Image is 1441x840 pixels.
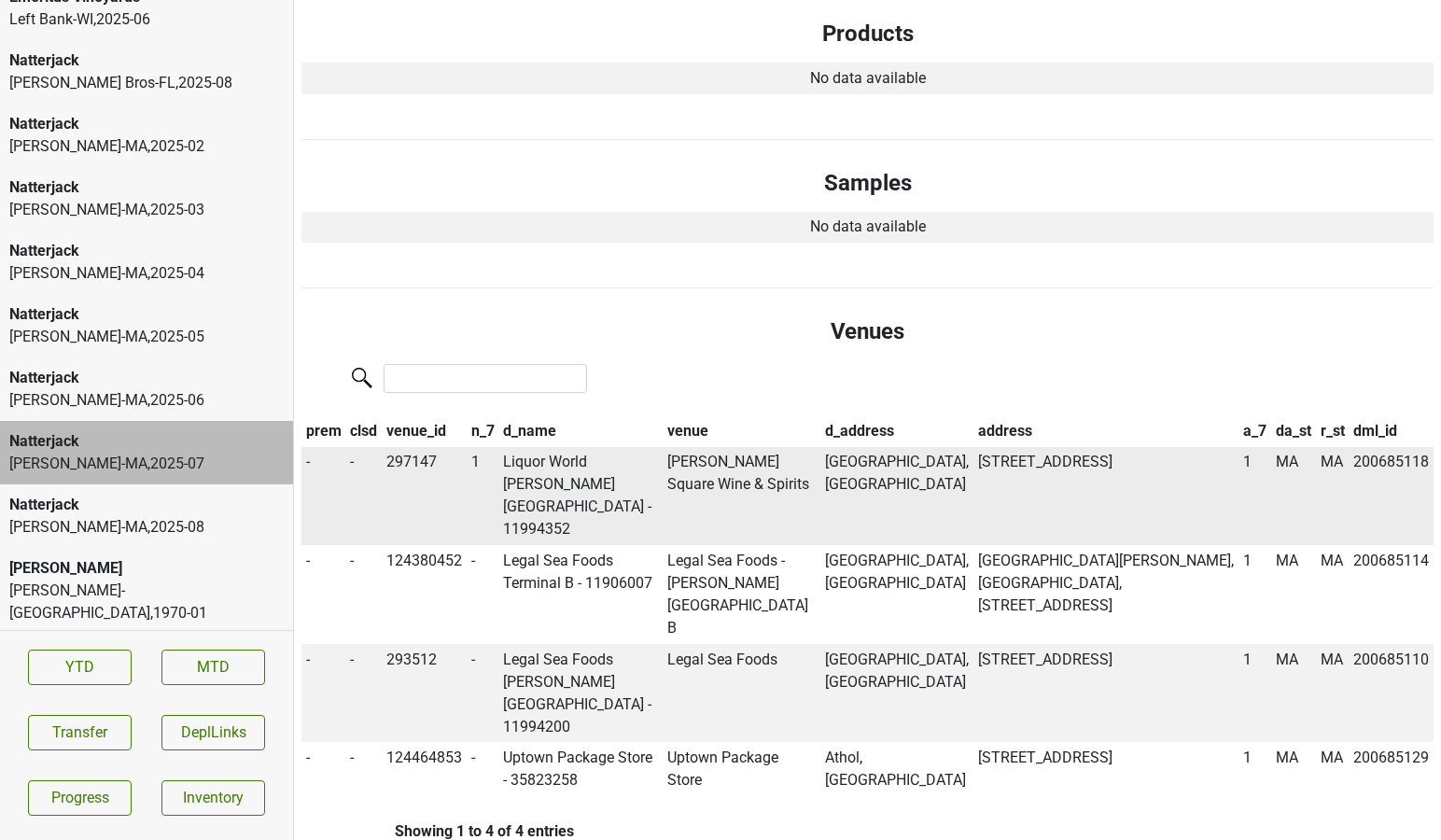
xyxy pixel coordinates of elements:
[382,644,467,743] td: 293512
[161,715,265,750] button: DeplLinks
[467,447,499,546] td: 1
[9,557,284,580] div: [PERSON_NAME]
[316,21,1419,48] h4: Products
[1239,545,1272,644] td: 1
[973,644,1238,743] td: [STREET_ADDRESS]
[9,135,284,158] div: [PERSON_NAME]-MA , 2025 - 02
[9,113,284,135] div: Natterjack
[301,415,346,447] th: prem: activate to sort column descending
[346,415,383,447] th: clsd: activate to sort column ascending
[9,494,284,516] div: Natterjack
[9,8,284,31] div: Left Bank-WI , 2025 - 06
[161,780,265,816] a: Inventory
[382,415,467,447] th: venue_id: activate to sort column ascending
[301,545,346,644] td: -
[973,742,1238,796] td: [STREET_ADDRESS]
[1316,545,1350,644] td: MA
[301,63,1434,94] td: No data available
[1271,742,1316,796] td: MA
[1271,447,1316,546] td: MA
[9,367,284,389] div: Natterjack
[9,240,284,262] div: Natterjack
[467,644,499,743] td: -
[382,447,467,546] td: 297147
[821,415,974,447] th: d_address: activate to sort column ascending
[28,780,132,816] a: Progress
[301,822,574,840] div: Showing 1 to 4 of 4 entries
[301,644,346,743] td: -
[973,415,1238,447] th: address: activate to sort column ascending
[9,430,284,453] div: Natterjack
[9,262,284,285] div: [PERSON_NAME]-MA , 2025 - 04
[9,49,284,72] div: Natterjack
[1239,644,1272,743] td: 1
[9,453,284,475] div: [PERSON_NAME]-MA , 2025 - 07
[9,303,284,326] div: Natterjack
[498,545,663,644] td: Legal Sea Foods Terminal B - 11906007
[1349,742,1434,796] td: 200685129
[1271,415,1316,447] th: da_st: activate to sort column ascending
[346,545,383,644] td: -
[316,170,1419,197] h4: Samples
[821,447,974,546] td: [GEOGRAPHIC_DATA], [GEOGRAPHIC_DATA]
[28,650,132,685] a: YTD
[1316,447,1350,546] td: MA
[1271,545,1316,644] td: MA
[663,447,820,546] td: [PERSON_NAME] Square Wine & Spirits
[1316,742,1350,796] td: MA
[9,72,284,94] div: [PERSON_NAME] Bros-FL , 2025 - 08
[9,326,284,348] div: [PERSON_NAME]-MA , 2025 - 05
[498,644,663,743] td: Legal Sea Foods [PERSON_NAME][GEOGRAPHIC_DATA] - 11994200
[498,447,663,546] td: Liquor World [PERSON_NAME][GEOGRAPHIC_DATA] - 11994352
[1349,545,1434,644] td: 200685114
[663,742,820,796] td: Uptown Package Store
[821,545,974,644] td: [GEOGRAPHIC_DATA], [GEOGRAPHIC_DATA]
[9,516,284,539] div: [PERSON_NAME]-MA , 2025 - 08
[663,545,820,644] td: Legal Sea Foods - [PERSON_NAME][GEOGRAPHIC_DATA] B
[28,715,132,750] button: Transfer
[382,742,467,796] td: 124464853
[821,742,974,796] td: Athol, [GEOGRAPHIC_DATA]
[382,545,467,644] td: 124380452
[346,742,383,796] td: -
[346,447,383,546] td: -
[346,644,383,743] td: -
[467,415,499,447] th: n_7: activate to sort column ascending
[498,415,663,447] th: d_name: activate to sort column ascending
[316,318,1419,345] h4: Venues
[498,742,663,796] td: Uptown Package Store - 35823258
[1349,644,1434,743] td: 200685110
[973,447,1238,546] td: [STREET_ADDRESS]
[301,742,346,796] td: -
[301,212,1434,244] td: No data available
[9,199,284,221] div: [PERSON_NAME]-MA , 2025 - 03
[9,580,284,624] div: [PERSON_NAME]-[GEOGRAPHIC_DATA] , 1970 - 01
[1271,644,1316,743] td: MA
[161,650,265,685] a: MTD
[1239,447,1272,546] td: 1
[1349,447,1434,546] td: 200685118
[467,545,499,644] td: -
[9,389,284,412] div: [PERSON_NAME]-MA , 2025 - 06
[1349,415,1434,447] th: dml_id: activate to sort column ascending
[1239,415,1272,447] th: a_7: activate to sort column ascending
[301,447,346,546] td: -
[9,176,284,199] div: Natterjack
[821,644,974,743] td: [GEOGRAPHIC_DATA], [GEOGRAPHIC_DATA]
[1316,644,1350,743] td: MA
[973,545,1238,644] td: [GEOGRAPHIC_DATA][PERSON_NAME], [GEOGRAPHIC_DATA], [STREET_ADDRESS]
[1316,415,1350,447] th: r_st: activate to sort column ascending
[1239,742,1272,796] td: 1
[663,644,820,743] td: Legal Sea Foods
[663,415,820,447] th: venue: activate to sort column ascending
[467,742,499,796] td: -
